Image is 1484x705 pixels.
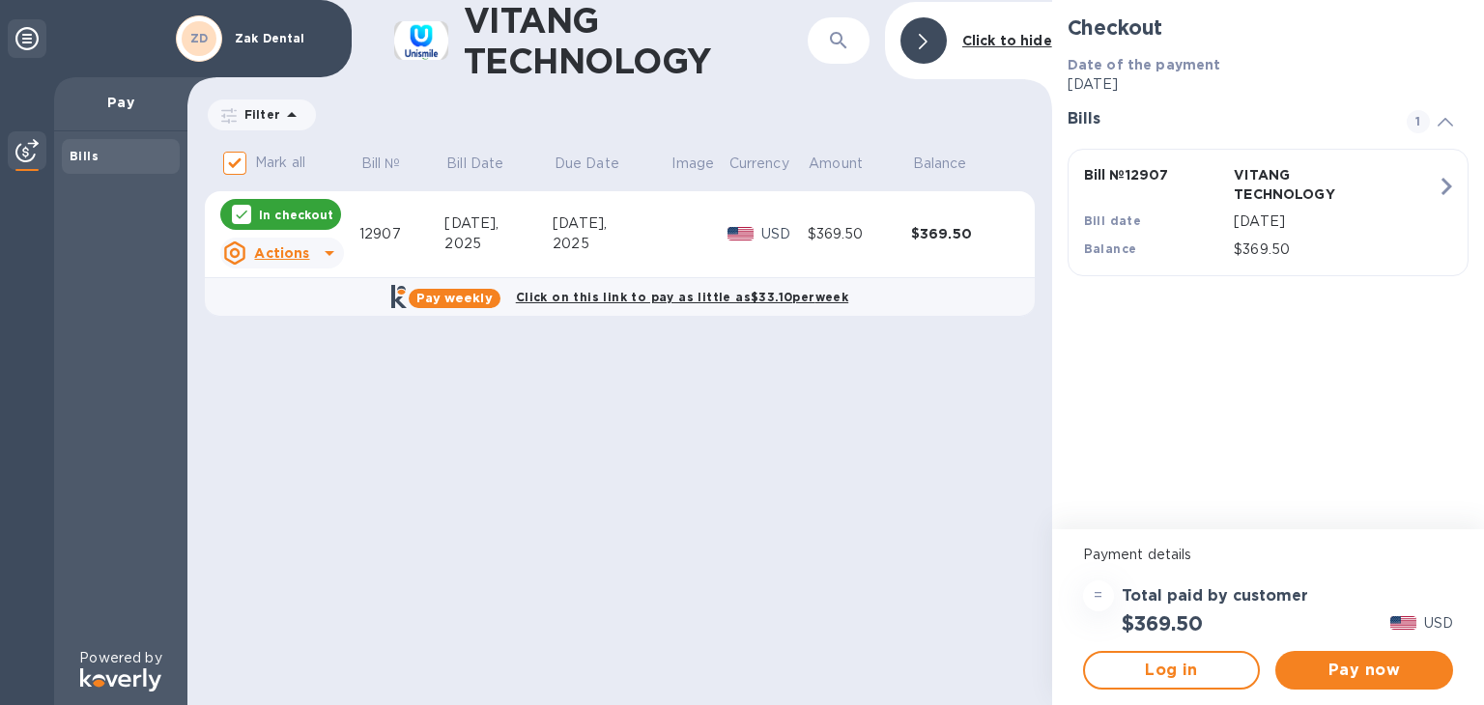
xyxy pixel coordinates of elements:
p: USD [1424,613,1453,634]
span: Bill № [361,154,426,174]
p: Bill № 12907 [1084,165,1227,184]
span: 1 [1407,110,1430,133]
div: [DATE], [444,213,553,234]
p: [DATE] [1234,211,1437,232]
b: Bill date [1084,213,1142,228]
p: Amount [809,154,863,174]
button: Log in [1083,651,1261,690]
b: Click to hide [962,33,1052,48]
button: Pay now [1275,651,1453,690]
p: [DATE] [1068,74,1469,95]
div: 12907 [359,224,444,244]
b: Balance [1084,241,1137,256]
p: In checkout [259,207,333,223]
h2: Checkout [1068,15,1469,40]
p: Due Date [555,154,619,174]
u: Actions [254,245,309,261]
div: $369.50 [911,224,1015,243]
p: Bill Date [446,154,503,174]
p: Zak Dental [235,32,331,45]
span: Pay now [1291,659,1438,682]
b: Click on this link to pay as little as $33.10 per week [516,290,848,304]
span: Log in [1100,659,1243,682]
p: Image [671,154,714,174]
p: VITANG TECHNOLOGY [1234,165,1377,204]
button: Bill №12907VITANG TECHNOLOGYBill date[DATE]Balance$369.50 [1068,149,1469,276]
p: Balance [913,154,967,174]
span: Due Date [555,154,644,174]
div: = [1083,580,1114,611]
div: $369.50 [808,224,911,244]
div: 2025 [444,234,553,254]
b: ZD [190,31,209,45]
span: Balance [913,154,992,174]
span: Bill Date [446,154,528,174]
p: Bill № [361,154,401,174]
h3: Total paid by customer [1122,587,1308,606]
p: Filter [237,106,280,123]
div: [DATE], [553,213,671,234]
p: Pay [70,93,172,112]
img: USD [728,227,754,240]
h3: Bills [1068,110,1384,128]
p: Mark all [255,153,305,173]
b: Pay weekly [416,291,493,305]
h2: $369.50 [1122,611,1203,635]
p: USD [761,224,808,244]
span: Amount [809,154,888,174]
p: $369.50 [1234,240,1437,260]
div: 2025 [553,234,671,254]
p: Currency [729,154,789,174]
img: USD [1390,616,1416,630]
b: Bills [70,149,99,163]
p: Powered by [79,648,161,668]
b: Date of the payment [1068,57,1221,72]
p: Payment details [1083,545,1453,565]
img: Logo [80,668,161,691]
